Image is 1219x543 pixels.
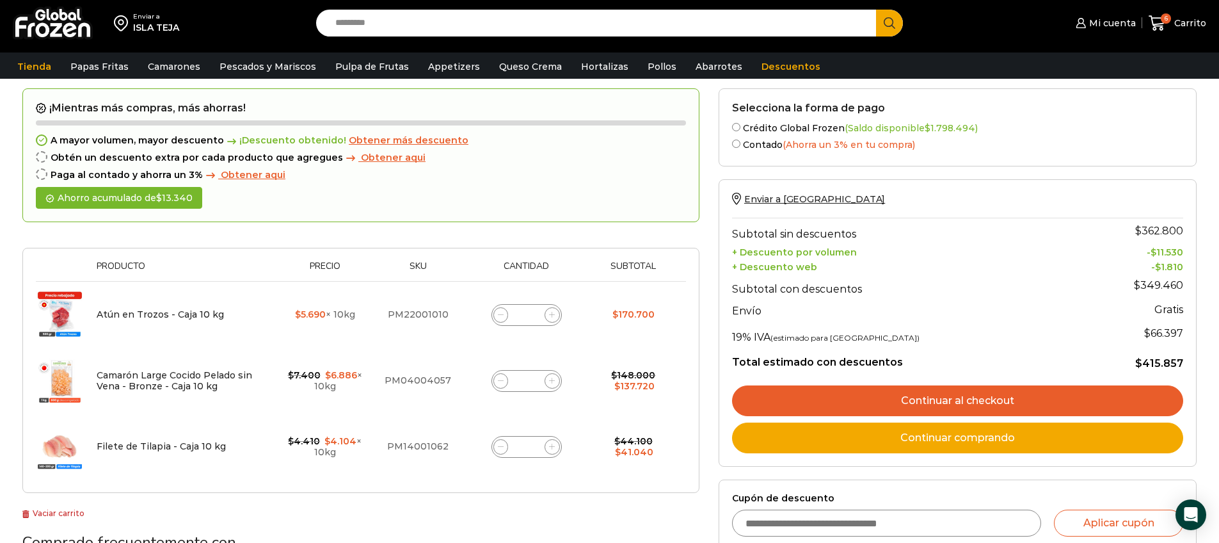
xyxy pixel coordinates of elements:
div: Open Intercom Messenger [1175,499,1206,530]
span: $ [1144,327,1151,339]
input: Product quantity [518,372,536,390]
td: - [1081,258,1183,273]
label: Cupón de descuento [732,493,1183,504]
a: Camarones [141,54,207,79]
span: Obtener aqui [221,169,285,181]
a: Continuar comprando [732,423,1183,453]
a: Appetizers [422,54,486,79]
span: (Saldo disponible ) [845,122,978,134]
bdi: 148.000 [611,369,655,381]
small: (estimado para [GEOGRAPHIC_DATA]) [770,333,920,343]
td: PM22001010 [370,282,466,348]
h2: ¡Mientras más compras, más ahorras! [36,102,686,115]
td: PM14001062 [370,414,466,480]
a: Descuentos [755,54,827,79]
bdi: 13.340 [156,192,193,204]
span: Enviar a [GEOGRAPHIC_DATA] [744,193,885,205]
span: $ [1135,225,1142,237]
th: Subtotal con descuentos [732,273,1081,298]
bdi: 349.460 [1134,279,1183,291]
bdi: 1.810 [1155,261,1183,273]
span: 66.397 [1144,327,1183,339]
span: $ [1134,279,1140,291]
h2: Selecciona la forma de pago [732,102,1183,114]
a: 6 Carrito [1149,8,1206,38]
span: $ [288,369,294,381]
span: (Ahorra un 3% en tu compra) [783,139,915,150]
a: Continuar al checkout [732,385,1183,416]
th: Subtotal sin descuentos [732,218,1081,243]
bdi: 11.530 [1151,247,1183,258]
bdi: 5.690 [295,309,326,320]
span: $ [325,369,331,381]
a: Pulpa de Frutas [329,54,415,79]
button: Aplicar cupón [1054,510,1183,537]
bdi: 362.800 [1135,225,1183,237]
span: ¡Descuento obtenido! [224,135,346,146]
bdi: 415.857 [1135,357,1183,369]
a: Obtener aqui [203,170,285,181]
span: $ [1151,247,1156,258]
bdi: 137.720 [614,380,655,392]
div: A mayor volumen, mayor descuento [36,135,686,146]
span: Mi cuenta [1086,17,1136,29]
span: $ [925,122,930,134]
bdi: 6.886 [325,369,357,381]
span: $ [156,192,162,204]
a: Vaciar carrito [22,508,84,518]
th: + Descuento web [732,258,1081,273]
a: Hortalizas [575,54,635,79]
bdi: 41.040 [615,446,653,458]
strong: Gratis [1154,304,1183,316]
td: PM04004057 [370,348,466,414]
span: Obtener más descuento [349,134,468,146]
a: Tienda [11,54,58,79]
span: Carrito [1171,17,1206,29]
bdi: 4.104 [324,435,356,447]
input: Product quantity [518,306,536,324]
th: Sku [370,261,466,281]
td: × 10kg [279,348,370,414]
span: $ [1155,261,1161,273]
th: Subtotal [587,261,680,281]
input: Contado(Ahorra un 3% en tu compra) [732,140,740,148]
span: $ [324,435,330,447]
a: Papas Fritas [64,54,135,79]
span: $ [288,435,294,447]
div: Obtén un descuento extra por cada producto que agregues [36,152,686,163]
span: $ [1135,357,1142,369]
span: $ [614,380,620,392]
span: $ [611,369,617,381]
a: Mi cuenta [1072,10,1135,36]
bdi: 44.100 [614,435,653,447]
a: Queso Crema [493,54,568,79]
bdi: 4.410 [288,435,320,447]
span: Obtener aqui [361,152,426,163]
a: Enviar a [GEOGRAPHIC_DATA] [732,193,885,205]
bdi: 1.798.494 [925,122,975,134]
label: Crédito Global Frozen [732,120,1183,134]
th: Cantidad [466,261,587,281]
th: + Descuento por volumen [732,243,1081,258]
input: Product quantity [518,438,536,456]
label: Contado [732,137,1183,150]
th: Producto [90,261,279,281]
span: $ [615,446,621,458]
td: × 10kg [279,282,370,348]
span: $ [614,435,620,447]
a: Obtener aqui [343,152,426,163]
a: Obtener más descuento [349,135,468,146]
div: ISLA TEJA [133,21,179,34]
img: address-field-icon.svg [114,12,133,34]
span: $ [612,309,618,320]
td: × 10kg [279,414,370,480]
a: Filete de Tilapia - Caja 10 kg [97,441,226,452]
bdi: 170.700 [612,309,655,320]
span: 6 [1161,13,1171,24]
div: Paga al contado y ahorra un 3% [36,170,686,181]
span: $ [295,309,301,320]
bdi: 7.400 [288,369,321,381]
a: Abarrotes [689,54,749,79]
th: 19% IVA [732,321,1081,346]
th: Precio [279,261,370,281]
